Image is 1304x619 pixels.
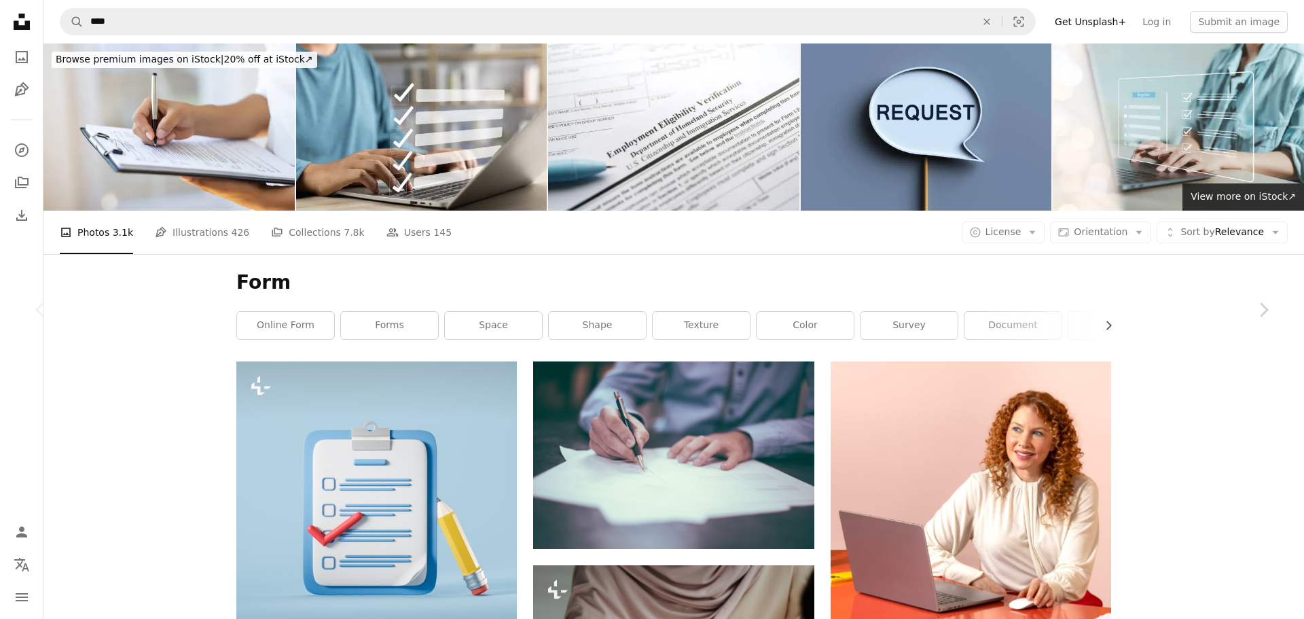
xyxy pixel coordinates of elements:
[56,54,313,65] span: 20% off at iStock ↗
[1134,11,1179,33] a: Log in
[236,496,517,508] a: Checklist and notes written on paper, a red tick and cartoon pencil on light blue background. Con...
[8,518,35,546] a: Log in / Sign up
[1191,191,1296,202] span: View more on iStock ↗
[985,226,1021,237] span: License
[445,312,542,339] a: space
[344,225,364,240] span: 7.8k
[1074,226,1127,237] span: Orientation
[296,43,547,211] img: Business performance monitoring and evaluation concept, Take an assessment, Business man using la...
[861,312,958,339] a: survey
[8,137,35,164] a: Explore
[155,211,249,254] a: Illustrations 426
[8,202,35,229] a: Download History
[232,225,250,240] span: 426
[341,312,438,339] a: forms
[964,312,1062,339] a: document
[8,551,35,578] button: Language
[1157,222,1288,243] button: Sort byRelevance
[548,43,799,211] img: Employment Eligibility Verification document
[757,312,854,339] a: color
[549,312,646,339] a: shape
[1050,222,1151,243] button: Orientation
[1222,245,1304,375] a: Next
[801,43,1052,211] img: word request on Speech Bubble
[1047,11,1134,33] a: Get Unsplash+
[8,43,35,71] a: Photos
[271,211,364,254] a: Collections 7.8k
[1053,43,1304,211] img: Complete an online survey Register with an online registration form Register a new user Complete ...
[533,361,814,549] img: man writing on paper
[56,54,223,65] span: Browse premium images on iStock |
[1002,9,1035,35] button: Visual search
[386,211,452,254] a: Users 145
[1180,226,1214,237] span: Sort by
[433,225,452,240] span: 145
[8,584,35,611] button: Menu
[237,312,334,339] a: online form
[60,8,1036,35] form: Find visuals sitewide
[1190,11,1288,33] button: Submit an image
[43,43,295,211] img: Holding clipboard and a pen in office
[533,449,814,461] a: man writing on paper
[1096,312,1111,339] button: scroll list to the right
[60,9,84,35] button: Search Unsplash
[962,222,1045,243] button: License
[8,169,35,196] a: Collections
[972,9,1002,35] button: Clear
[1068,312,1165,339] a: paper
[43,43,325,76] a: Browse premium images on iStock|20% off at iStock↗
[1182,183,1304,211] a: View more on iStock↗
[236,270,1111,295] h1: Form
[1180,226,1264,239] span: Relevance
[653,312,750,339] a: texture
[8,76,35,103] a: Illustrations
